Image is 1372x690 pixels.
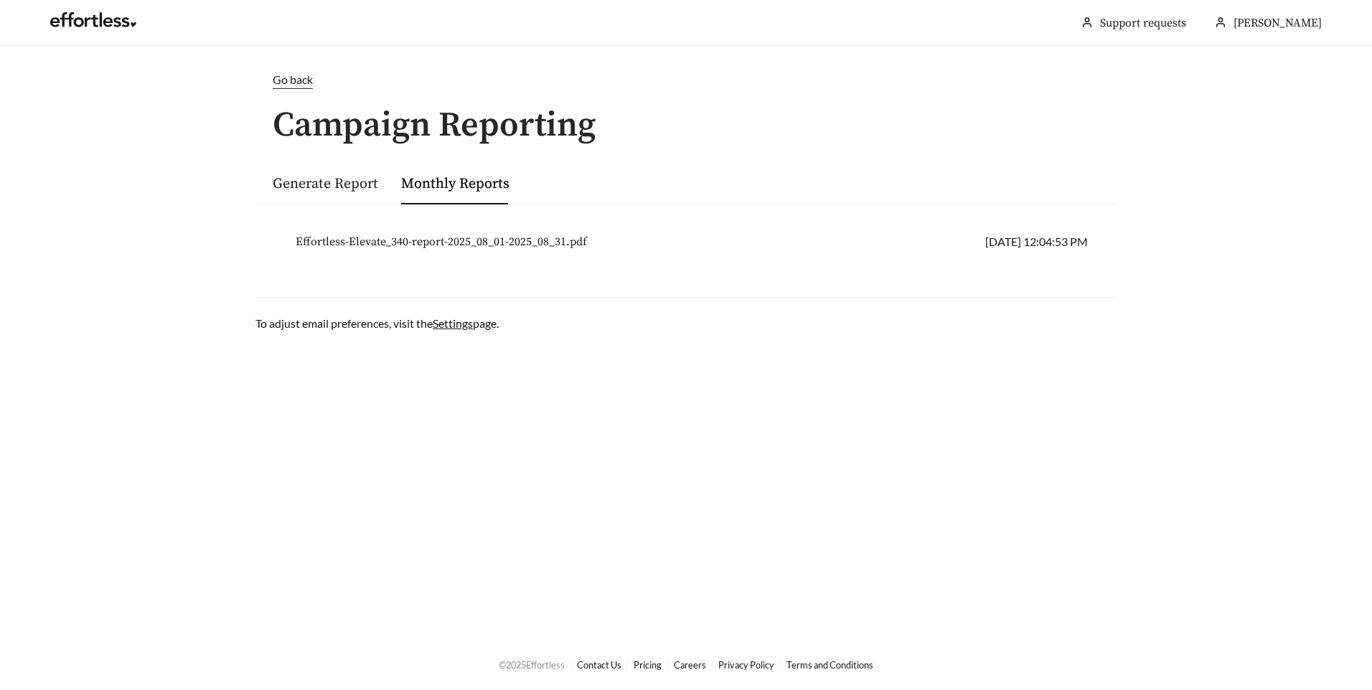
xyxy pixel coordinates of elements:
[273,72,313,86] span: Go back
[273,175,378,193] a: Generate Report
[718,659,774,671] a: Privacy Policy
[401,175,509,193] a: Monthly Reports
[433,316,473,330] a: Settings
[255,316,499,330] span: To adjust email preferences, visit the page.
[284,227,598,257] button: Effortless-Elevate_340-report-2025_08_01-2025_08_31.pdf
[1234,16,1322,30] span: [PERSON_NAME]
[634,659,662,671] a: Pricing
[296,233,587,250] span: Effortless-Elevate_340-report-2025_08_01-2025_08_31.pdf
[1100,16,1186,30] a: Support requests
[674,659,706,671] a: Careers
[499,659,565,671] span: © 2025 Effortless
[577,659,621,671] a: Contact Us
[273,221,1099,263] li: [DATE] 12:04:53 PM
[255,71,1117,89] a: Go back
[786,659,873,671] a: Terms and Conditions
[255,107,1117,145] h1: Campaign Reporting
